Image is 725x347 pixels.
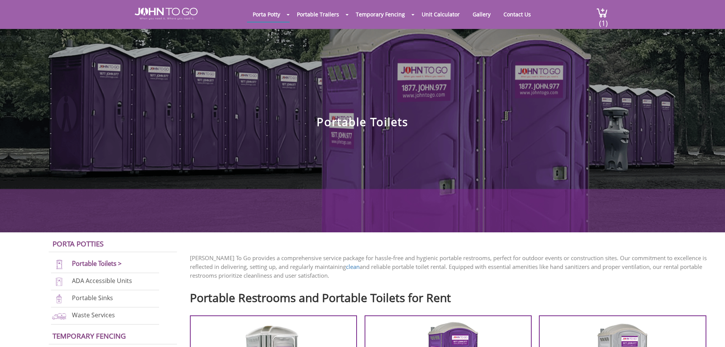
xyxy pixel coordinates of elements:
img: cart a [596,8,608,18]
a: ADA Accessible Units [72,277,132,285]
a: Portable Toilets > [72,259,122,268]
p: [PERSON_NAME] To Go provides a comprehensive service package for hassle-free and hygienic portabl... [190,254,714,280]
a: Temporary Fencing [53,331,126,341]
img: ADA-units-new.png [51,277,67,287]
a: Gallery [467,7,496,22]
a: Temporary Fencing [350,7,411,22]
a: Unit Calculator [416,7,465,22]
a: Portable Trailers [291,7,345,22]
img: JOHN to go [135,8,198,20]
a: clean [346,263,360,270]
a: Contact Us [498,7,537,22]
span: (1) [599,12,608,28]
a: Porta Potties [53,239,104,248]
a: Porta Potty [247,7,286,22]
h2: Portable Restrooms and Portable Toilets for Rent [190,288,714,304]
img: portable-sinks-new.png [51,294,67,304]
img: waste-services-new.png [51,311,67,321]
a: Portable Sinks [72,294,113,302]
img: portable-toilets-new.png [51,259,67,270]
a: Waste Services [72,311,115,319]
